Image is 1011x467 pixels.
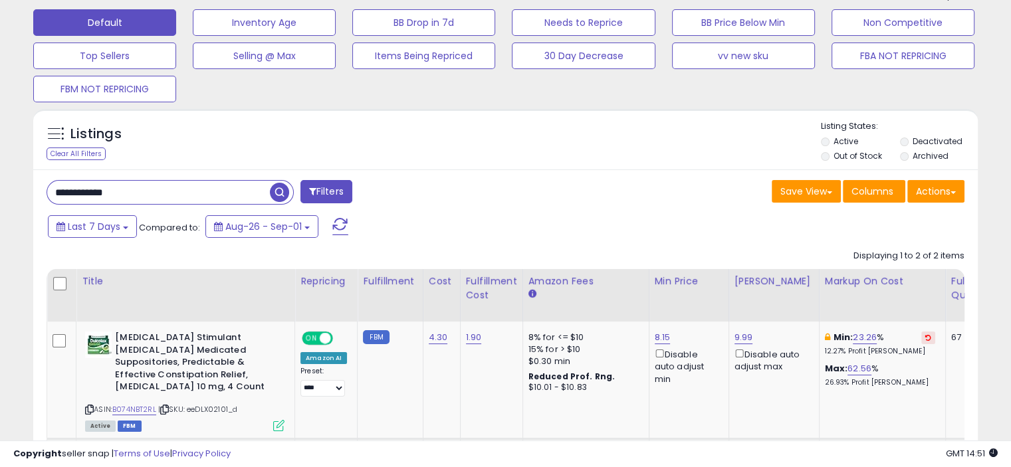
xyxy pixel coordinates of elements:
b: Min: [834,331,853,343]
img: 41xCGPWHdYL._SL40_.jpg [85,331,112,358]
div: Title [82,274,289,288]
button: Aug-26 - Sep-01 [205,215,318,238]
button: Top Sellers [33,43,176,69]
div: $0.30 min [528,355,639,367]
a: 1.90 [466,331,482,344]
h5: Listings [70,125,122,143]
button: Actions [907,180,964,203]
div: Clear All Filters [47,147,106,160]
button: 30 Day Decrease [512,43,655,69]
div: Cost [429,274,455,288]
button: Default [33,9,176,36]
label: Archived [912,150,948,161]
div: Markup on Cost [825,274,940,288]
span: Compared to: [139,221,200,234]
span: All listings currently available for purchase on Amazon [85,420,116,432]
b: Reduced Prof. Rng. [528,371,616,382]
span: | SKU: eeDLX02101_d [158,404,237,415]
a: 4.30 [429,331,448,344]
a: Privacy Policy [172,447,231,460]
span: Columns [851,185,893,198]
button: Last 7 Days [48,215,137,238]
button: Filters [300,180,352,203]
th: The percentage added to the cost of goods (COGS) that forms the calculator for Min & Max prices. [819,269,945,322]
a: B074NBT2RL [112,404,156,415]
button: Save View [772,180,841,203]
div: Disable auto adjust min [655,347,719,385]
div: Fulfillment [363,274,417,288]
p: Listing States: [821,120,978,133]
span: Last 7 Days [68,220,120,233]
div: Amazon AI [300,352,347,364]
strong: Copyright [13,447,62,460]
small: Amazon Fees. [528,288,536,300]
a: 8.15 [655,331,671,344]
button: Needs to Reprice [512,9,655,36]
b: Max: [825,362,848,375]
button: Columns [843,180,905,203]
div: Repricing [300,274,352,288]
div: [PERSON_NAME] [734,274,814,288]
button: Items Being Repriced [352,43,495,69]
span: ON [303,333,320,344]
button: FBA NOT REPRICING [832,43,974,69]
div: % [825,363,935,387]
div: 67 [951,331,992,343]
a: Terms of Use [114,447,170,460]
p: 12.27% Profit [PERSON_NAME] [825,347,935,356]
small: FBM [363,330,389,344]
label: Active [834,136,858,147]
div: Disable auto adjust max [734,347,809,373]
div: Fulfillment Cost [466,274,517,302]
div: Displaying 1 to 2 of 2 items [853,250,964,262]
span: OFF [331,333,352,344]
span: 2025-09-9 14:51 GMT [946,447,998,460]
span: Aug-26 - Sep-01 [225,220,302,233]
div: $10.01 - $10.83 [528,382,639,393]
div: Amazon Fees [528,274,643,288]
a: 23.26 [853,331,877,344]
div: 8% for <= $10 [528,331,639,343]
div: seller snap | | [13,448,231,460]
button: Non Competitive [832,9,974,36]
button: BB Drop in 7d [352,9,495,36]
b: [MEDICAL_DATA] Stimulant [MEDICAL_DATA] Medicated Suppositories, Predictable & Effective Constipa... [115,331,277,397]
label: Deactivated [912,136,962,147]
div: Preset: [300,367,347,397]
button: vv new sku [672,43,815,69]
div: Fulfillable Quantity [951,274,997,302]
div: Min Price [655,274,723,288]
p: 26.93% Profit [PERSON_NAME] [825,378,935,387]
button: Inventory Age [193,9,336,36]
div: % [825,331,935,356]
div: 15% for > $10 [528,343,639,355]
button: Selling @ Max [193,43,336,69]
span: FBM [118,420,142,432]
button: FBM NOT REPRICING [33,76,176,102]
a: 62.56 [847,362,871,375]
button: BB Price Below Min [672,9,815,36]
a: 9.99 [734,331,753,344]
label: Out of Stock [834,150,882,161]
